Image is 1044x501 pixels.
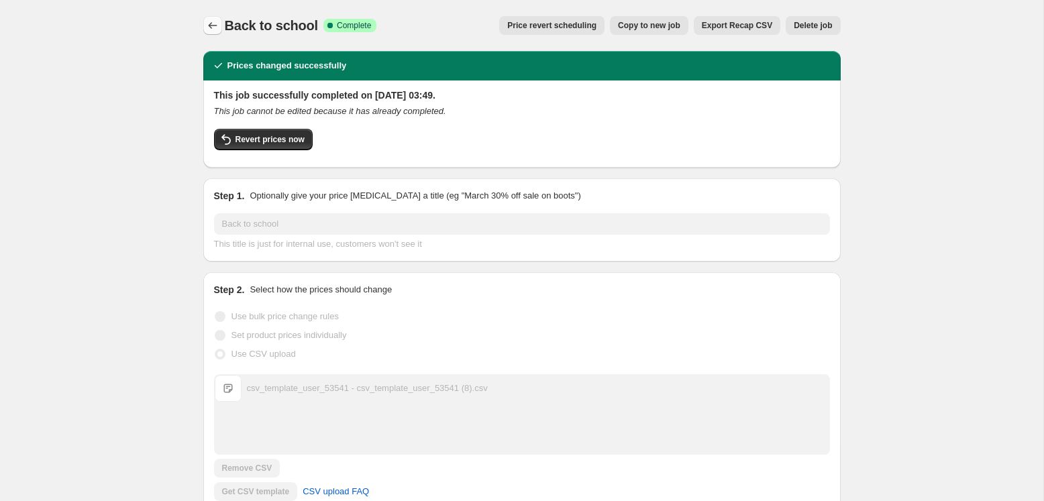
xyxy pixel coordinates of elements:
[499,16,605,35] button: Price revert scheduling
[250,189,580,203] p: Optionally give your price [MEDICAL_DATA] a title (eg "March 30% off sale on boots")
[702,20,772,31] span: Export Recap CSV
[247,382,488,395] div: csv_template_user_53541 - csv_template_user_53541 (8).csv
[786,16,840,35] button: Delete job
[214,106,446,116] i: This job cannot be edited because it has already completed.
[231,311,339,321] span: Use bulk price change rules
[610,16,688,35] button: Copy to new job
[227,59,347,72] h2: Prices changed successfully
[214,239,422,249] span: This title is just for internal use, customers won't see it
[214,213,830,235] input: 30% off holiday sale
[236,134,305,145] span: Revert prices now
[618,20,680,31] span: Copy to new job
[214,129,313,150] button: Revert prices now
[225,18,318,33] span: Back to school
[250,283,392,296] p: Select how the prices should change
[214,189,245,203] h2: Step 1.
[694,16,780,35] button: Export Recap CSV
[303,485,369,498] span: CSV upload FAQ
[337,20,371,31] span: Complete
[214,283,245,296] h2: Step 2.
[794,20,832,31] span: Delete job
[214,89,830,102] h2: This job successfully completed on [DATE] 03:49.
[231,330,347,340] span: Set product prices individually
[203,16,222,35] button: Price change jobs
[231,349,296,359] span: Use CSV upload
[507,20,596,31] span: Price revert scheduling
